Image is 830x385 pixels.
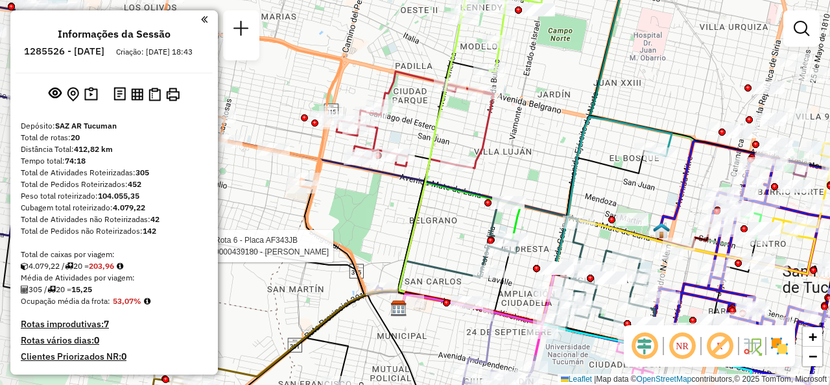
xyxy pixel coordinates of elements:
[648,292,680,304] div: Atividade não roteirizada - Quesada
[21,155,207,167] div: Tempo total:
[71,284,92,294] strong: 15,25
[780,54,812,67] div: Atividade não roteirizada - MUNDO DE BEBIDAS S. R. L.
[74,144,113,154] strong: 412,82 km
[651,247,683,260] div: Atividade não roteirizada - INTER FOODS S.R.L.
[473,265,505,278] div: Atividade não roteirizada - Cardozo
[21,249,207,260] div: Total de caixas por viagem:
[492,196,525,209] div: Atividade não roteirizada - CENCOSUD S.A.
[82,84,101,105] button: Painel de Sugestão
[595,271,627,284] div: Atividade não roteirizada - GIULIANTE DANIEL MARCELO
[150,214,160,224] strong: 42
[21,214,207,225] div: Total de Atividades não Roteirizadas:
[21,167,207,179] div: Total de Atividades Roteirizadas:
[21,132,207,143] div: Total de rotas:
[629,330,660,362] span: Ocultar deslocamento
[760,138,792,151] div: Atividade não roteirizada - ARIAS DAMIAN EXEQUIEL
[163,85,182,104] button: Imprimir Rotas
[128,179,141,189] strong: 452
[809,329,817,345] span: +
[201,12,207,27] a: Clique aqui para minimizar o painel
[117,262,123,270] i: Meta Caixas/viagem: 251,72 Diferença: -47,76
[809,348,817,364] span: −
[47,286,56,293] i: Total de rotas
[21,286,29,293] i: Total de Atividades
[21,284,207,295] div: 305 / 20 =
[779,180,811,193] div: Atividade não roteirizada - guerra luz
[46,84,64,105] button: Exibir sessão original
[21,143,207,155] div: Distância Total:
[228,16,254,45] a: Nova sessão e pesquisa
[748,222,781,235] div: Atividade não roteirizada - CENCOSUD S.A.
[558,374,830,385] div: Map data © contributors,© 2025 TomTom, Microsoft
[742,256,775,269] div: Atividade não roteirizada - INC S.A.
[89,261,114,271] strong: 203,96
[24,45,104,57] h6: 1285526 - [DATE]
[21,260,207,272] div: 4.079,22 / 20 =
[113,296,141,306] strong: 53,07%
[65,156,86,166] strong: 74:18
[58,28,171,40] h4: Informações da Sessão
[21,190,207,202] div: Peso total roteirizado:
[98,191,139,201] strong: 104.055,35
[104,318,109,330] strong: 7
[632,317,664,330] div: Atividade não roteirizada - MUNDO DE BEBIDA
[21,351,207,362] h4: Clientes Priorizados NR:
[616,213,648,226] div: Atividade não roteirizada - BAR DE LAS FLORES S R L
[742,336,763,356] img: Fluxo de ruas
[111,46,198,58] div: Criação: [DATE] 18:43
[737,304,769,317] div: Atividade não roteirizada - Los balcones
[653,222,670,239] img: UDC - Tucuman
[71,132,80,142] strong: 20
[523,3,555,16] div: Atividade não roteirizada - Roncedo Alvaro
[64,84,82,105] button: Centralizar mapa no depósito ou ponto de apoio
[143,226,156,236] strong: 142
[769,336,790,356] img: Exibir/Ocultar setores
[146,85,163,104] button: Visualizar Romaneio
[128,85,146,103] button: Visualizar relatório de Roteirização
[666,323,698,336] div: Atividade não roteirizada - CASILLAS DIEGO SEBASTIAN
[21,272,207,284] div: Média de Atividades por viagem:
[55,121,117,130] strong: SAZ AR Tucuman
[637,375,692,384] a: OpenStreetMap
[136,168,149,177] strong: 305
[21,120,207,132] div: Depósito:
[65,262,73,270] i: Total de rotas
[697,314,729,327] div: Atividade não roteirizada - GELLATI LUCIANA DEL VALLE
[21,319,207,330] h4: Rotas improdutivas:
[541,262,573,275] div: Atividade não roteirizada - RONCEDO ALVARO
[803,347,822,366] a: Zoom out
[21,335,207,346] h4: Rotas vários dias:
[803,327,822,347] a: Zoom in
[667,330,698,362] span: Ocultar NR
[643,285,676,298] div: Atividade não roteirizada - novello Morin
[706,122,739,135] div: Atividade não roteirizada - tomatis
[390,300,407,317] img: SAZ AR Tucuman
[111,84,128,105] button: Logs desbloquear sessão
[726,125,759,138] div: Atividade não roteirizada - INC S.A.
[594,375,596,384] span: |
[21,225,207,237] div: Total de Pedidos não Roteirizados:
[113,203,145,212] strong: 4.079,22
[796,68,829,81] div: Atividade não roteirizada - LUIS FRANCISCO NIEVA
[21,202,207,214] div: Cubagem total roteirizado:
[21,296,110,306] span: Ocupação média da frota:
[121,351,126,362] strong: 0
[788,16,814,42] a: Exibir filtros
[704,330,735,362] span: Exibir rótulo
[753,113,786,126] div: Atividade não roteirizada - BOUTONET CECILIA NATALIA
[561,375,592,384] a: Leaflet
[94,334,99,346] strong: 0
[778,108,811,121] div: Atividade não roteirizada - MARTIN MARIA CRISTINA
[144,297,150,305] em: Média calculada utilizando a maior ocupação (%Peso ou %Cubagem) de cada rota da sessão. Rotas cro...
[21,179,207,190] div: Total de Pedidos Roteirizados:
[780,147,812,160] div: Atividade não roteirizada - Tita Express S. A. S.
[752,81,785,94] div: Atividade não roteirizada - Roldan Juan David
[21,262,29,270] i: Cubagem total roteirizado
